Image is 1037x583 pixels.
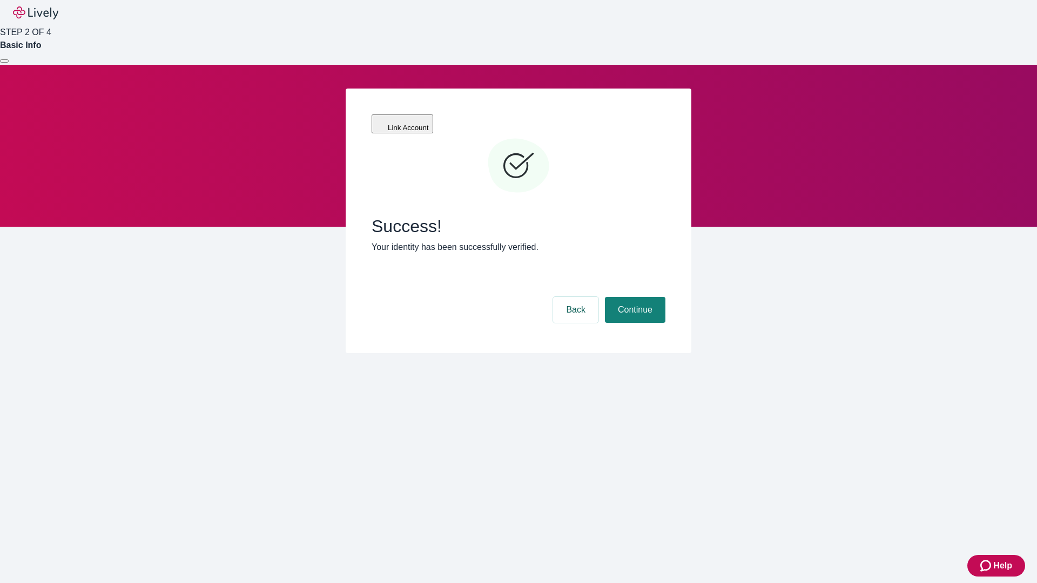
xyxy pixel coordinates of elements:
span: Help [993,559,1012,572]
span: Success! [372,216,665,236]
button: Back [553,297,598,323]
button: Zendesk support iconHelp [967,555,1025,577]
button: Link Account [372,114,433,133]
button: Continue [605,297,665,323]
svg: Checkmark icon [486,134,551,199]
img: Lively [13,6,58,19]
p: Your identity has been successfully verified. [372,241,665,254]
svg: Zendesk support icon [980,559,993,572]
